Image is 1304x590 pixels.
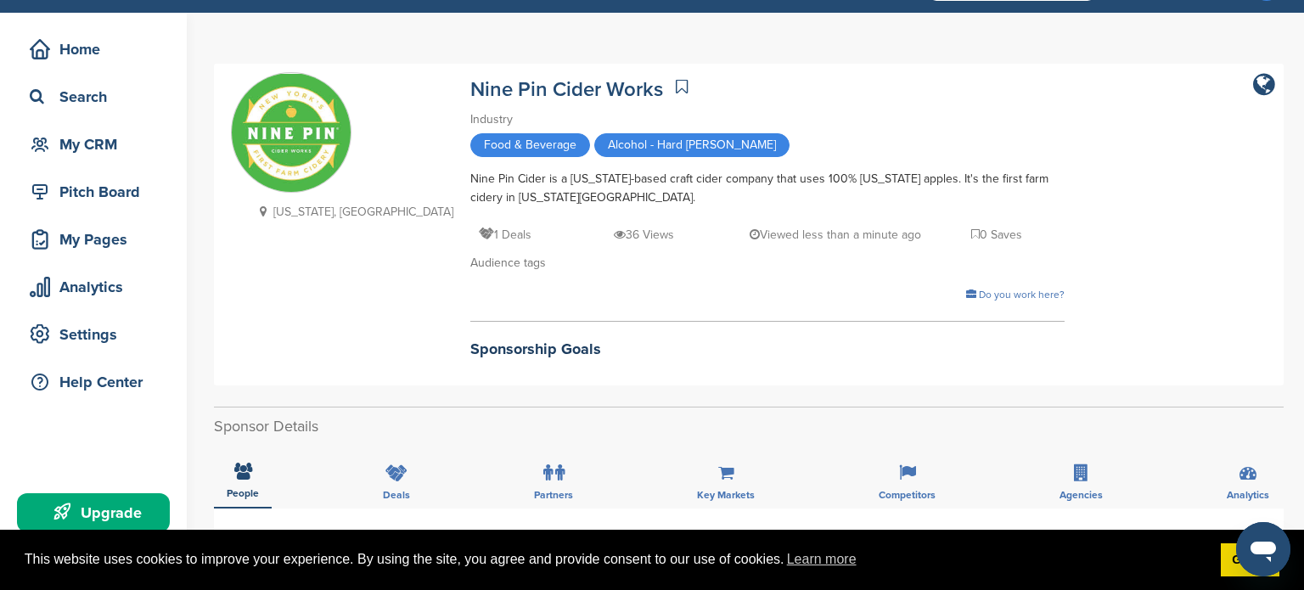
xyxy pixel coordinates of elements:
p: Viewed less than a minute ago [750,224,921,245]
div: Settings [25,319,170,350]
iframe: Button to launch messaging window [1236,522,1290,576]
span: Analytics [1227,490,1269,500]
div: Pitch Board [25,177,170,207]
a: Pitch Board [17,172,170,211]
img: Sponsorpitch & Nine Pin Cider Works [232,74,351,193]
a: My Pages [17,220,170,259]
div: Help Center [25,367,170,397]
a: Help Center [17,362,170,402]
div: My CRM [25,129,170,160]
a: Home [17,30,170,69]
span: This website uses cookies to improve your experience. By using the site, you agree and provide co... [25,547,1207,572]
div: Home [25,34,170,65]
div: Industry [470,110,1065,129]
div: Audience tags [470,254,1065,273]
span: Food & Beverage [470,133,590,157]
span: Competitors [879,490,936,500]
a: learn more about cookies [784,547,859,572]
a: Nine Pin Cider Works [470,77,663,102]
p: 1 Deals [479,224,531,245]
a: company link [1253,72,1275,98]
p: [US_STATE], [GEOGRAPHIC_DATA] [252,201,453,222]
div: Nine Pin Cider is a [US_STATE]-based craft cider company that uses 100% [US_STATE] apples. It's t... [470,170,1065,207]
div: Analytics [25,272,170,302]
a: dismiss cookie message [1221,543,1279,577]
a: Analytics [17,267,170,306]
span: Partners [534,490,573,500]
span: Alcohol - Hard [PERSON_NAME] [594,133,790,157]
span: People [227,488,259,498]
a: Search [17,77,170,116]
a: Do you work here? [966,289,1065,301]
a: Settings [17,315,170,354]
span: Do you work here? [979,289,1065,301]
span: Agencies [1059,490,1103,500]
div: Search [25,81,170,112]
div: My Pages [25,224,170,255]
div: Upgrade [25,497,170,528]
a: Upgrade [17,493,170,532]
h2: Sponsor Details [214,415,1284,438]
span: Deals [383,490,410,500]
p: 36 Views [614,224,674,245]
a: My CRM [17,125,170,164]
h2: Sponsorship Goals [470,338,1065,361]
p: 0 Saves [971,224,1022,245]
span: Key Markets [697,490,755,500]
